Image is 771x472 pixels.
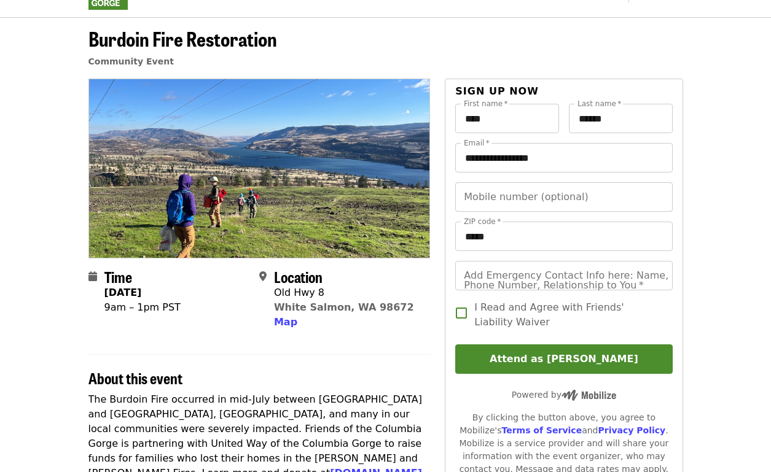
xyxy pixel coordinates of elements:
input: Mobile number (optional) [455,182,672,212]
label: Email [464,139,490,147]
a: White Salmon, WA 98672 [274,301,414,313]
input: Last name [569,104,673,133]
span: Location [274,266,323,287]
div: 9am – 1pm PST [104,300,181,315]
a: Community Event [88,56,174,66]
button: Map [274,315,297,330]
div: Old Hwy 8 [274,285,414,300]
img: Burdoin Fire Restoration organized by Friends Of The Columbia Gorge [89,79,430,257]
span: Powered by [512,390,616,400]
input: First name [455,104,559,133]
input: ZIP code [455,222,672,251]
label: Last name [577,100,621,107]
label: First name [464,100,508,107]
button: Attend as [PERSON_NAME] [455,344,672,374]
i: calendar icon [88,271,97,282]
img: Powered by Mobilize [562,390,616,401]
span: Sign up now [455,85,539,97]
a: Terms of Service [501,425,582,435]
strong: [DATE] [104,287,142,298]
a: Privacy Policy [598,425,665,435]
span: Map [274,316,297,328]
span: I Read and Agree with Friends' Liability Waiver [474,300,662,330]
i: map-marker-alt icon [259,271,267,282]
input: Email [455,143,672,172]
label: ZIP code [464,218,501,225]
input: Add Emergency Contact Info here: Name, Phone Number, Relationship to You [455,261,672,290]
span: Time [104,266,132,287]
span: About this event [88,367,182,389]
span: Burdoin Fire Restoration [88,24,277,53]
